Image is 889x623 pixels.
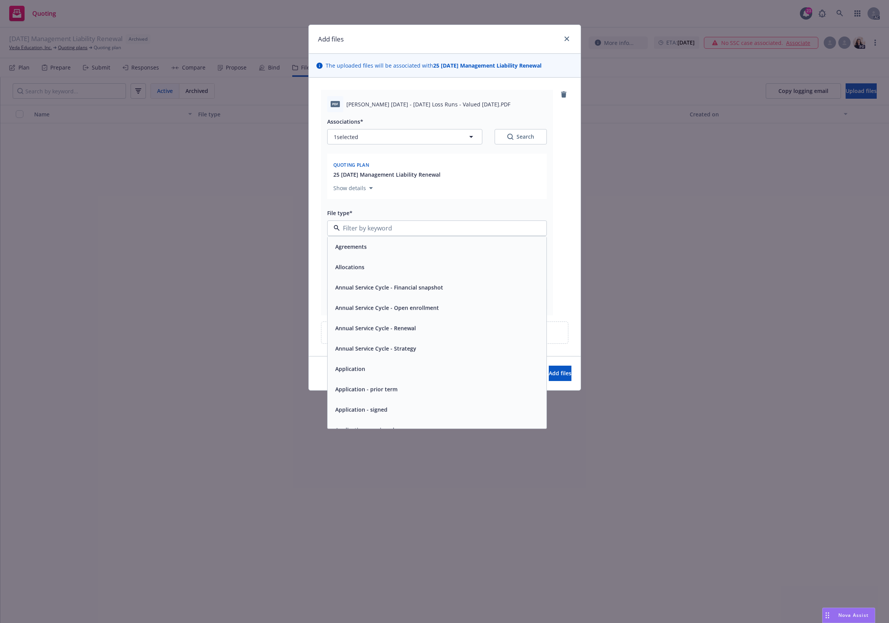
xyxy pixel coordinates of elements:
[335,345,416,353] button: Annual Service Cycle - Strategy
[326,61,541,70] span: The uploaded files will be associated with
[549,369,571,377] span: Add files
[495,129,547,144] button: SearchSearch
[507,134,513,140] svg: Search
[335,365,365,373] button: Application
[823,608,832,623] div: Drag to move
[433,62,541,69] strong: 25 [DATE] Management Liability Renewal
[549,366,571,381] button: Add files
[562,34,571,43] a: close
[321,321,568,344] div: Upload new files
[340,224,531,233] input: Filter by keyword
[333,171,440,179] button: 25 [DATE] Management Liability Renewal
[335,263,364,271] button: Allocations
[330,184,376,193] button: Show details
[335,324,416,332] button: Annual Service Cycle - Renewal
[346,100,510,108] span: [PERSON_NAME] [DATE] - [DATE] Loss Runs - Valued [DATE].PDF
[559,90,568,99] a: remove
[507,133,534,141] div: Search
[327,209,353,217] span: File type*
[822,608,875,623] button: Nova Assist
[335,304,439,312] button: Annual Service Cycle - Open enrollment
[335,406,387,414] button: Application - signed
[335,426,394,434] button: Application - unsigned
[335,385,397,393] button: Application - prior term
[327,118,363,125] span: Associations*
[331,101,340,107] span: PDF
[318,34,344,44] h1: Add files
[335,243,367,251] button: Agreements
[333,162,369,168] span: Quoting plan
[327,129,482,144] button: 1selected
[334,133,358,141] span: 1 selected
[335,283,443,292] button: Annual Service Cycle - Financial snapshot
[838,612,869,618] span: Nova Assist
